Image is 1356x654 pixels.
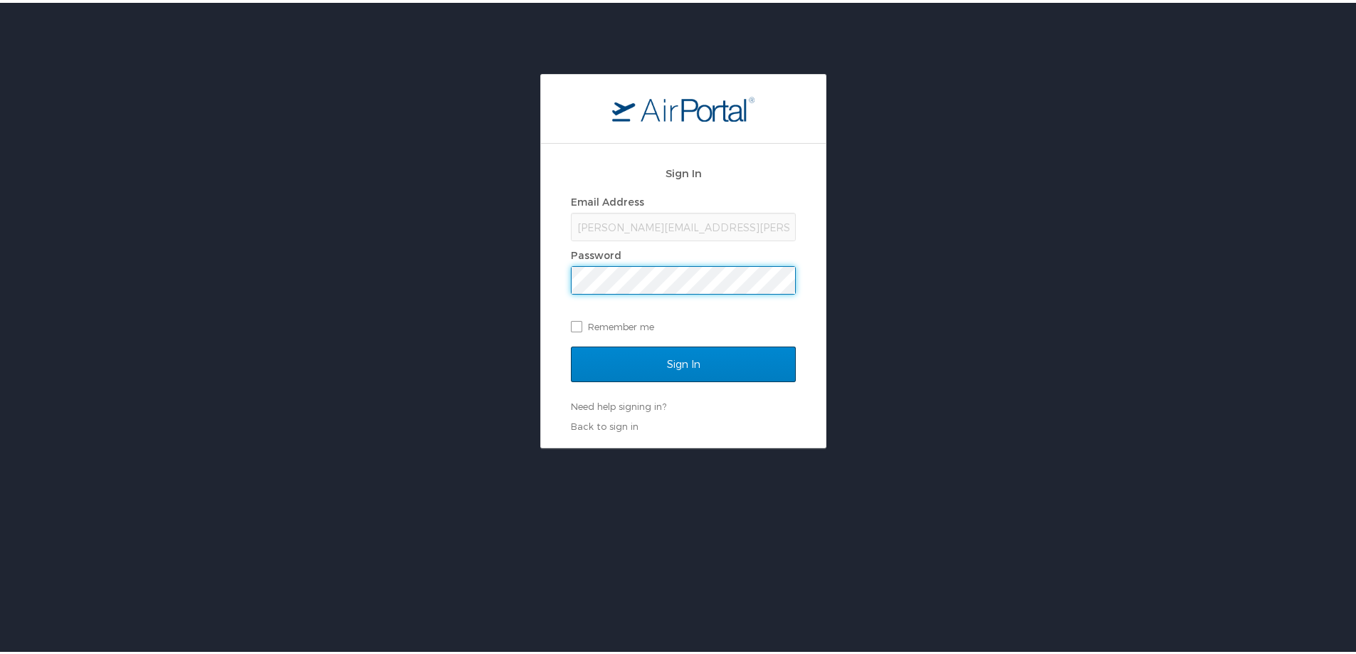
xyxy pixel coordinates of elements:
label: Password [571,246,621,258]
label: Email Address [571,193,644,205]
label: Remember me [571,313,796,334]
h2: Sign In [571,162,796,179]
a: Need help signing in? [571,398,666,409]
a: Back to sign in [571,418,638,429]
img: logo [612,93,755,119]
input: Sign In [571,344,796,379]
